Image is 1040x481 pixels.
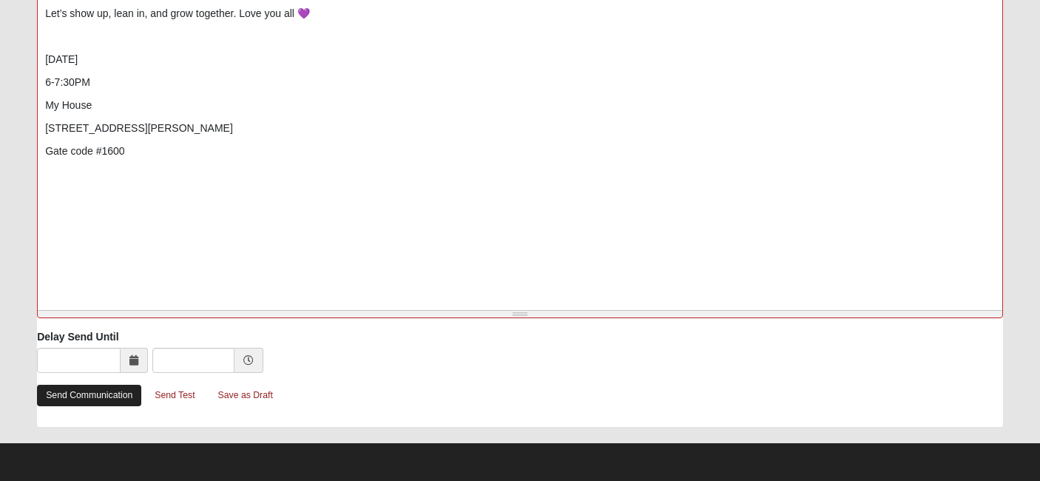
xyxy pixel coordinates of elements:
p: [DATE] [45,52,995,67]
div: Resize [38,311,1002,317]
p: My House [45,98,995,113]
label: Delay Send Until [37,329,118,344]
p: 6-7:30PM [45,75,995,90]
p: Gate code #1600 [45,144,995,159]
a: Send Communication [37,385,141,406]
a: Save as Draft [209,384,283,407]
a: Send Test [145,384,204,407]
p: Let’s show up, lean in, and grow together. Love you all 💜 [45,6,995,21]
p: [STREET_ADDRESS][PERSON_NAME] [45,121,995,136]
